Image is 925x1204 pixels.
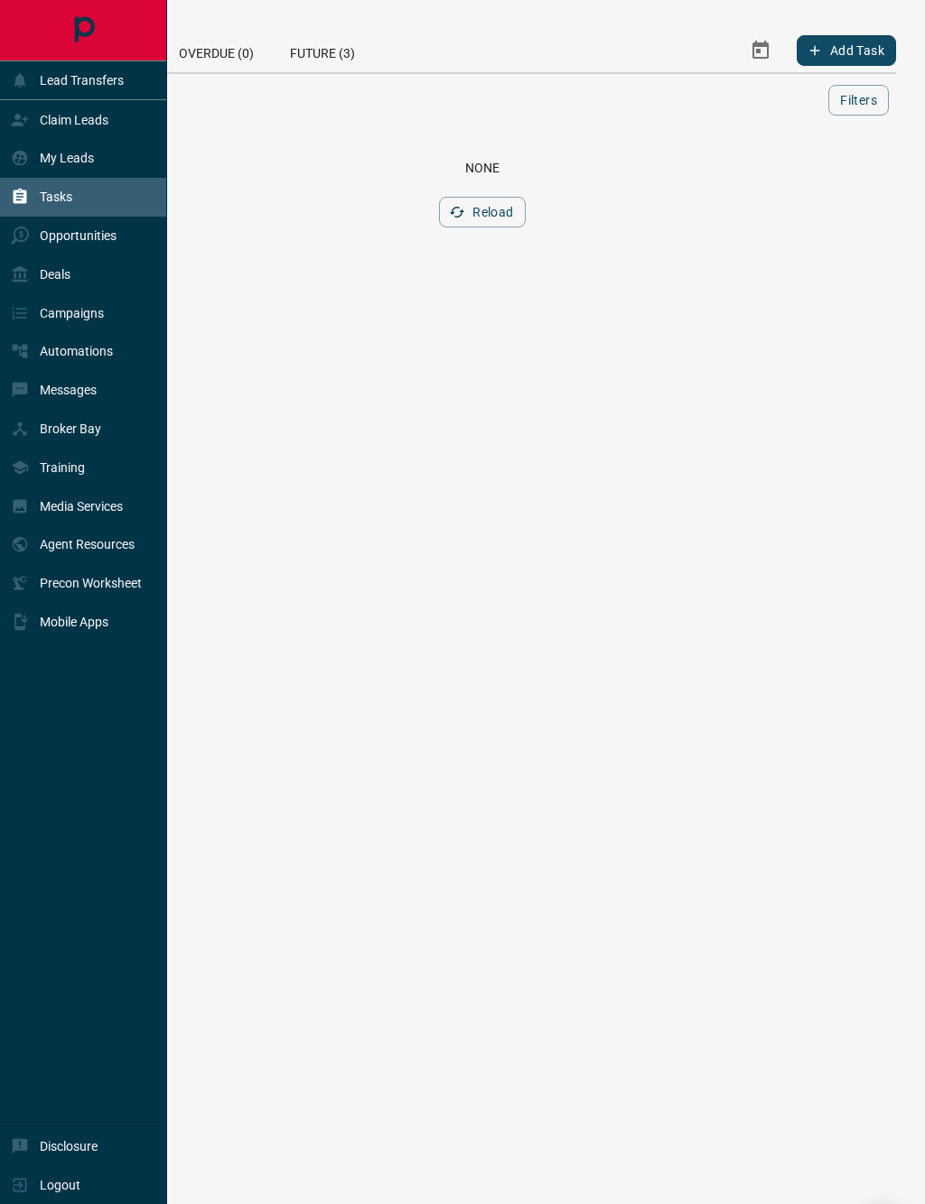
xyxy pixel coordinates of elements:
[828,85,889,116] button: Filters
[439,197,525,227] button: Reload
[161,29,272,72] div: Overdue (0)
[272,29,373,72] div: Future (3)
[90,161,874,175] div: None
[739,29,782,72] button: Select Date Range
[797,35,896,66] button: Add Task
